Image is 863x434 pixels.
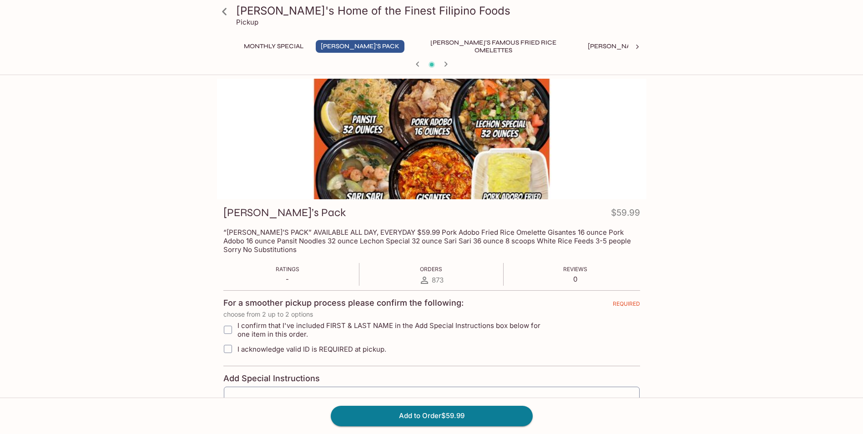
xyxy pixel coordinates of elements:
span: Ratings [276,266,299,273]
span: I confirm that I've included FIRST & LAST NAME in the Add Special Instructions box below for one ... [237,321,553,338]
h3: [PERSON_NAME]'s Home of the Finest Filipino Foods [236,4,643,18]
button: [PERSON_NAME]'s Mixed Plates [583,40,699,53]
button: Add to Order$59.99 [331,406,533,426]
p: - [276,275,299,283]
p: choose from 2 up to 2 options [223,311,640,318]
p: “[PERSON_NAME]’S PACK” AVAILABLE ALL DAY, EVERYDAY $59.99 Pork Adobo Fried Rice Omelette Gisantes... [223,228,640,254]
span: REQUIRED [613,300,640,311]
button: [PERSON_NAME]'s Pack [316,40,404,53]
button: [PERSON_NAME]'s Famous Fried Rice Omelettes [412,40,575,53]
h4: For a smoother pickup process please confirm the following: [223,298,464,308]
span: I acknowledge valid ID is REQUIRED at pickup. [237,345,386,353]
h3: [PERSON_NAME]’s Pack [223,206,346,220]
h4: Add Special Instructions [223,373,640,384]
span: 873 [432,276,444,284]
span: Reviews [563,266,587,273]
p: 0 [563,275,587,283]
button: Monthly Special [239,40,308,53]
div: Elena’s Pack [217,79,646,199]
span: Orders [420,266,442,273]
h4: $59.99 [611,206,640,223]
p: Pickup [236,18,258,26]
